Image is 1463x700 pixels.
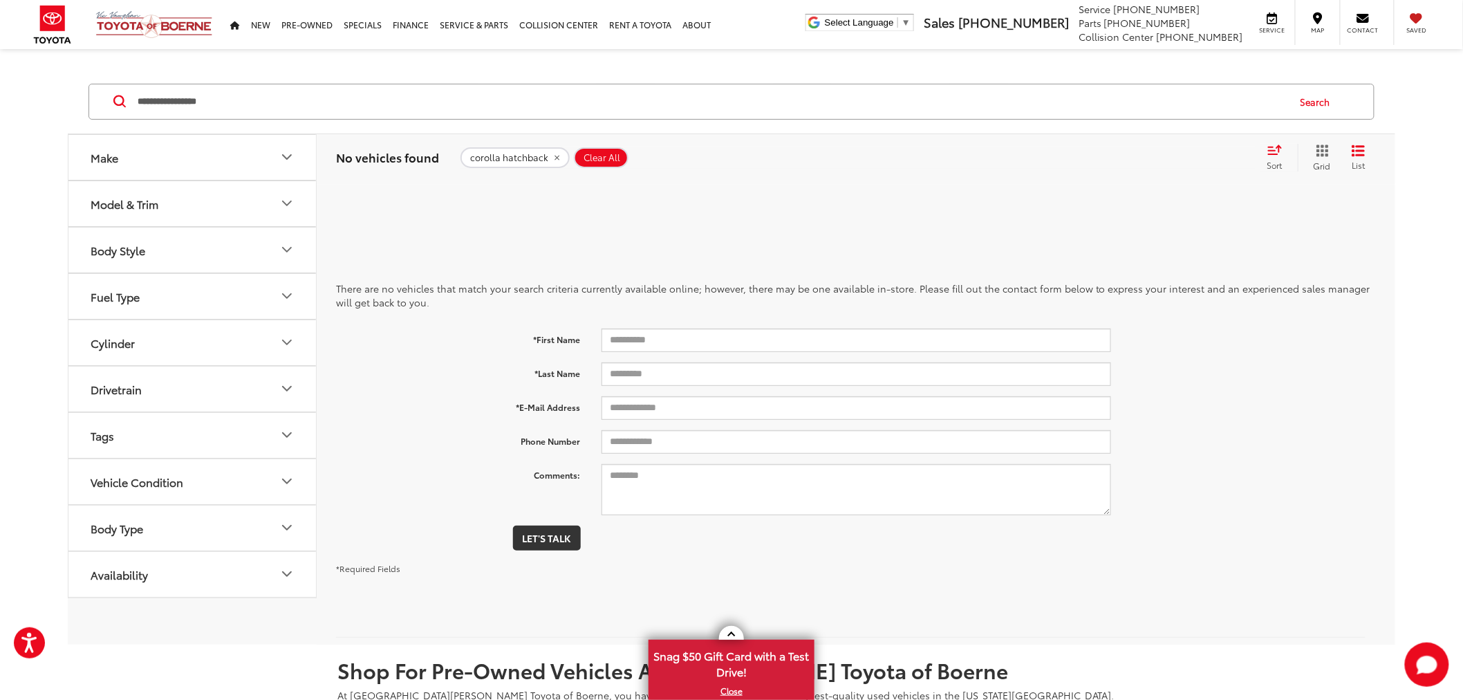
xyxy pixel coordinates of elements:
button: Model & TrimModel & Trim [68,181,317,226]
button: AvailabilityAvailability [68,552,317,597]
div: Body Type [91,522,143,535]
a: Select Language​ [825,17,911,28]
input: Search by Make, Model, or Keyword [136,85,1287,118]
button: Fuel TypeFuel Type [68,274,317,319]
button: Toggle Chat Window [1405,643,1449,687]
button: MakeMake [68,135,317,180]
span: Snag $50 Gift Card with a Test Drive! [650,641,813,683]
div: Model & Trim [91,197,158,210]
span: Clear All [584,152,620,163]
div: Cylinder [91,336,135,349]
span: [PHONE_NUMBER] [1114,2,1200,16]
div: Tags [91,429,114,442]
span: Parts [1079,16,1101,30]
div: Model & Trim [279,195,295,212]
span: Saved [1401,26,1432,35]
div: Body Style [91,243,145,257]
span: Sort [1267,159,1283,171]
button: DrivetrainDrivetrain [68,367,317,412]
span: No vehicles found [336,149,439,165]
div: Tags [279,427,295,443]
label: *E-Mail Address [326,396,591,414]
div: Fuel Type [279,288,295,304]
label: *First Name [326,329,591,346]
span: ▼ [902,17,911,28]
span: List [1352,159,1366,171]
span: Collision Center [1079,30,1154,44]
span: Map [1303,26,1333,35]
button: TagsTags [68,413,317,458]
label: *Last Name [326,362,591,380]
h2: Shop For Pre-Owned Vehicles At [PERSON_NAME] Toyota of Boerne [337,658,1126,681]
span: Service [1079,2,1111,16]
button: Select sort value [1260,144,1298,172]
div: Body Type [279,519,295,536]
label: Comments: [326,464,591,481]
div: Vehicle Condition [279,473,295,490]
div: Fuel Type [91,290,140,303]
button: Vehicle ConditionVehicle Condition [68,459,317,504]
span: Contact [1348,26,1379,35]
span: Select Language [825,17,894,28]
svg: Start Chat [1405,643,1449,687]
button: Body TypeBody Type [68,506,317,551]
div: Drivetrain [279,380,295,397]
span: [PHONE_NUMBER] [1104,16,1191,30]
img: Vic Vaughan Toyota of Boerne [95,10,213,39]
button: Grid View [1298,144,1341,172]
div: Make [91,151,118,164]
button: Body StyleBody Style [68,228,317,273]
span: Sales [924,13,955,31]
p: There are no vehicles that match your search criteria currently available online; however, there ... [336,282,1376,309]
button: CylinderCylinder [68,320,317,365]
span: [PHONE_NUMBER] [958,13,1069,31]
div: Vehicle Condition [91,475,183,488]
label: Phone Number [326,430,591,448]
div: Drivetrain [91,383,142,396]
div: Cylinder [279,334,295,351]
div: Body Style [279,241,295,258]
span: Grid [1314,160,1331,172]
button: List View [1341,144,1376,172]
button: Search [1287,84,1350,119]
span: corolla hatchback [470,152,548,163]
div: Make [279,149,295,165]
div: Availability [279,566,295,582]
span: Service [1257,26,1288,35]
small: *Required Fields [336,562,400,574]
button: Clear All [574,147,628,168]
div: Availability [91,568,148,581]
button: remove corolla%20hatchback [460,147,570,168]
button: Let's Talk [513,526,581,551]
span: [PHONE_NUMBER] [1157,30,1243,44]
